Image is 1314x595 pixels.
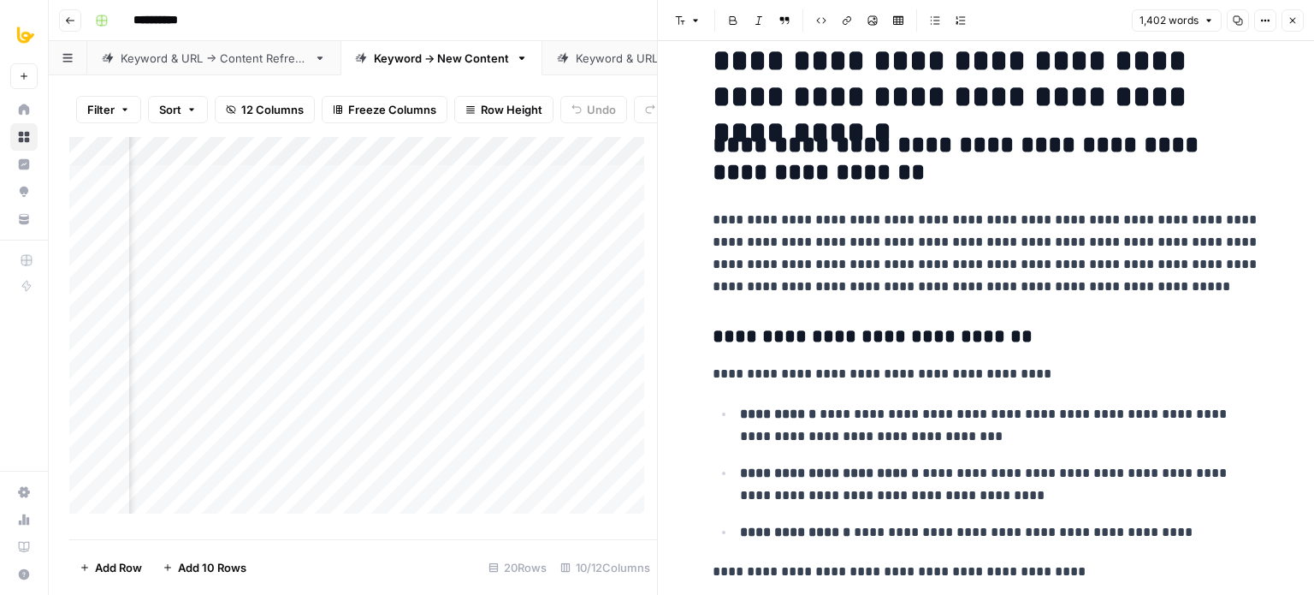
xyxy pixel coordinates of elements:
span: 1,402 words [1139,13,1199,28]
div: 20 Rows [482,554,553,581]
a: Opportunities [10,178,38,205]
a: Home [10,96,38,123]
a: Keyword -> New Content [340,41,542,75]
button: Add Row [69,554,152,581]
span: Row Height [481,101,542,118]
span: Freeze Columns [348,101,436,118]
div: Keyword & URL -> Content Refresh [121,50,307,67]
button: 12 Columns [215,96,315,123]
a: Settings [10,479,38,506]
button: Undo [560,96,627,123]
a: Your Data [10,205,38,233]
span: Sort [159,101,181,118]
button: Freeze Columns [322,96,447,123]
button: Help + Support [10,561,38,588]
span: 12 Columns [241,101,304,118]
div: Keyword -> New Content [374,50,509,67]
button: Workspace: All About AI [10,14,38,57]
span: Add Row [95,559,142,576]
button: Filter [76,96,141,123]
div: 10/12 Columns [553,554,657,581]
img: All About AI Logo [10,20,41,51]
a: Usage [10,506,38,533]
a: Browse [10,123,38,151]
span: Filter [87,101,115,118]
button: Add 10 Rows [152,554,257,581]
span: Add 10 Rows [178,559,246,576]
button: 1,402 words [1132,9,1222,32]
a: Learning Hub [10,533,38,561]
div: Keyword & URL -> Content Refresh V2 [576,50,779,67]
span: Undo [587,101,616,118]
button: Row Height [454,96,553,123]
a: Insights [10,151,38,178]
a: Keyword & URL -> Content Refresh [87,41,340,75]
a: Keyword & URL -> Content Refresh V2 [542,41,813,75]
button: Sort [148,96,208,123]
